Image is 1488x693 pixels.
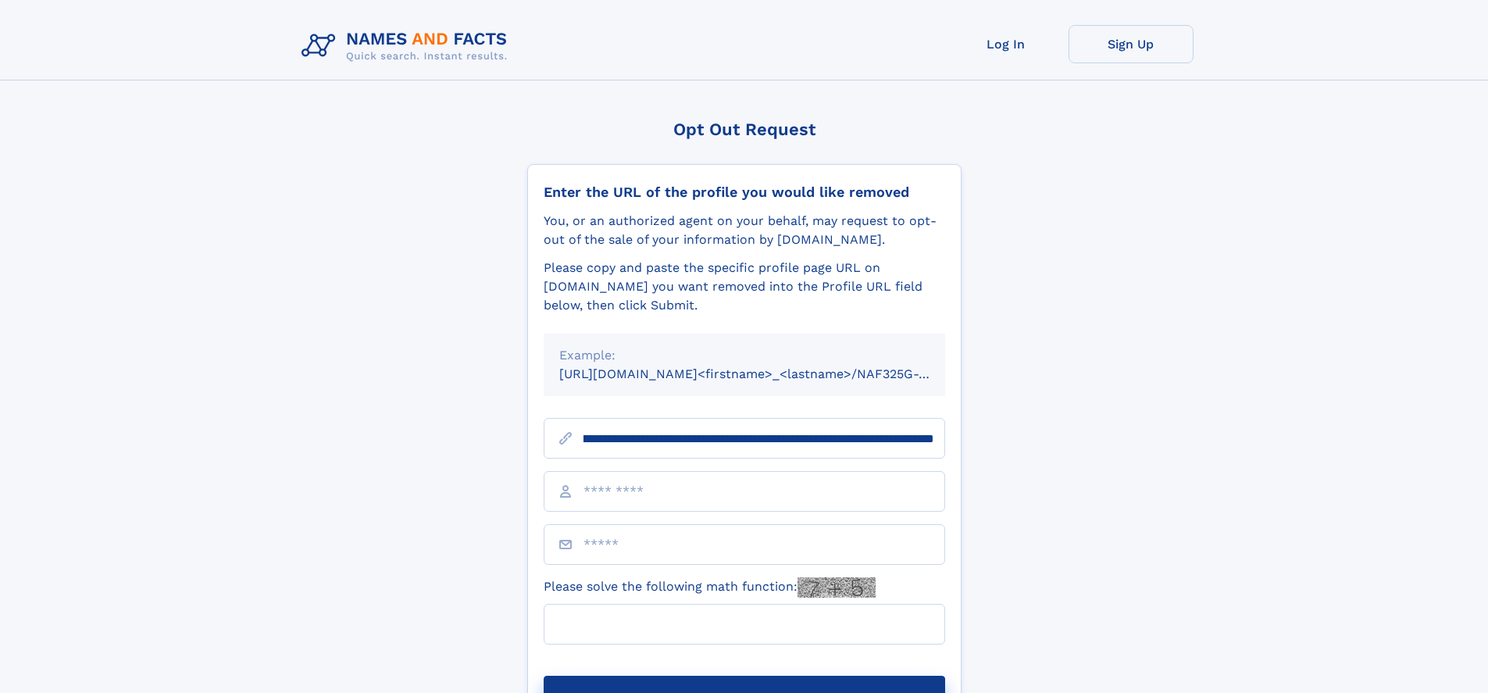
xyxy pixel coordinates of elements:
[559,366,975,381] small: [URL][DOMAIN_NAME]<firstname>_<lastname>/NAF325G-xxxxxxxx
[944,25,1069,63] a: Log In
[1069,25,1194,63] a: Sign Up
[544,184,945,201] div: Enter the URL of the profile you would like removed
[544,212,945,249] div: You, or an authorized agent on your behalf, may request to opt-out of the sale of your informatio...
[559,346,930,365] div: Example:
[544,259,945,315] div: Please copy and paste the specific profile page URL on [DOMAIN_NAME] you want removed into the Pr...
[544,577,876,598] label: Please solve the following math function:
[527,120,962,139] div: Opt Out Request
[295,25,520,67] img: Logo Names and Facts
